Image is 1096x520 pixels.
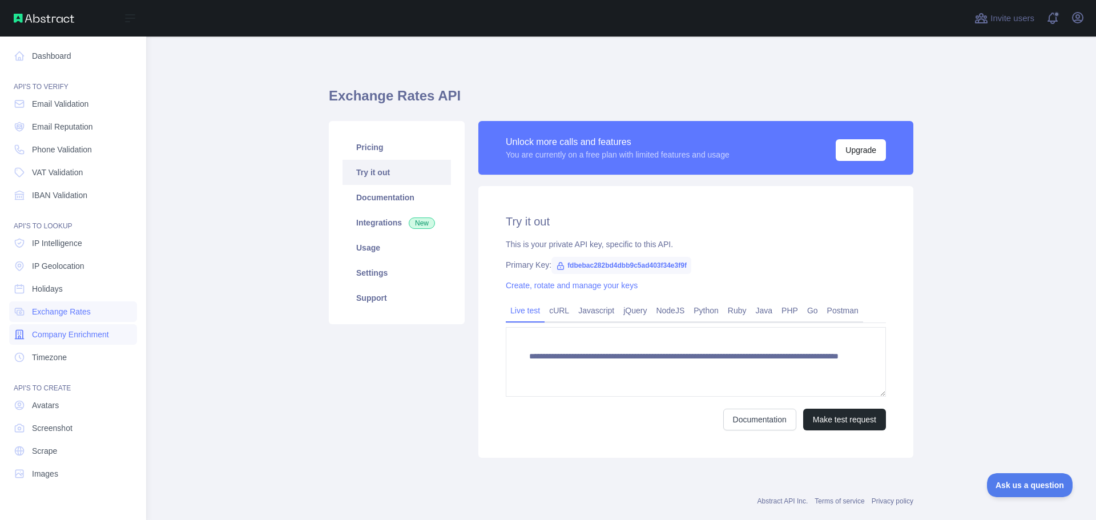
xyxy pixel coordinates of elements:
span: Company Enrichment [32,329,109,340]
a: Avatars [9,395,137,416]
a: VAT Validation [9,162,137,183]
a: Screenshot [9,418,137,438]
a: Timezone [9,347,137,368]
a: Email Validation [9,94,137,114]
a: Settings [342,260,451,285]
span: Exchange Rates [32,306,91,317]
a: Scrape [9,441,137,461]
div: API'S TO VERIFY [9,68,137,91]
a: Integrations New [342,210,451,235]
iframe: Toggle Customer Support [987,473,1073,497]
span: Invite users [990,12,1034,25]
button: Invite users [972,9,1037,27]
h1: Exchange Rates API [329,87,913,114]
a: Usage [342,235,451,260]
a: Javascript [574,301,619,320]
span: Images [32,468,58,479]
a: Phone Validation [9,139,137,160]
a: Dashboard [9,46,137,66]
div: You are currently on a free plan with limited features and usage [506,149,730,160]
span: Holidays [32,283,63,295]
span: New [409,217,435,229]
span: IP Geolocation [32,260,84,272]
a: Pricing [342,135,451,160]
a: IP Intelligence [9,233,137,253]
a: NodeJS [651,301,689,320]
a: Create, rotate and manage your keys [506,281,638,290]
a: PHP [777,301,803,320]
span: Scrape [32,445,57,457]
a: Terms of service [815,497,864,505]
a: Images [9,463,137,484]
img: Abstract API [14,14,74,23]
button: Make test request [803,409,886,430]
span: fdbebac282bd4dbb9c5ad403f34e3f9f [551,257,691,274]
span: IBAN Validation [32,190,87,201]
h2: Try it out [506,213,886,229]
a: IBAN Validation [9,185,137,205]
a: Documentation [723,409,796,430]
a: Go [803,301,823,320]
span: Email Validation [32,98,88,110]
a: jQuery [619,301,651,320]
a: Support [342,285,451,311]
span: VAT Validation [32,167,83,178]
a: Python [689,301,723,320]
button: Upgrade [836,139,886,161]
div: Primary Key: [506,259,886,271]
div: Unlock more calls and features [506,135,730,149]
a: Company Enrichment [9,324,137,345]
a: Exchange Rates [9,301,137,322]
a: Postman [823,301,863,320]
a: Documentation [342,185,451,210]
span: Phone Validation [32,144,92,155]
div: API'S TO LOOKUP [9,208,137,231]
span: Timezone [32,352,67,363]
a: Privacy policy [872,497,913,505]
span: Avatars [32,400,59,411]
a: cURL [545,301,574,320]
div: API'S TO CREATE [9,370,137,393]
a: Live test [506,301,545,320]
a: Ruby [723,301,751,320]
div: This is your private API key, specific to this API. [506,239,886,250]
span: Email Reputation [32,121,93,132]
span: Screenshot [32,422,72,434]
a: IP Geolocation [9,256,137,276]
span: IP Intelligence [32,237,82,249]
a: Abstract API Inc. [757,497,808,505]
a: Try it out [342,160,451,185]
a: Java [751,301,777,320]
a: Email Reputation [9,116,137,137]
a: Holidays [9,279,137,299]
